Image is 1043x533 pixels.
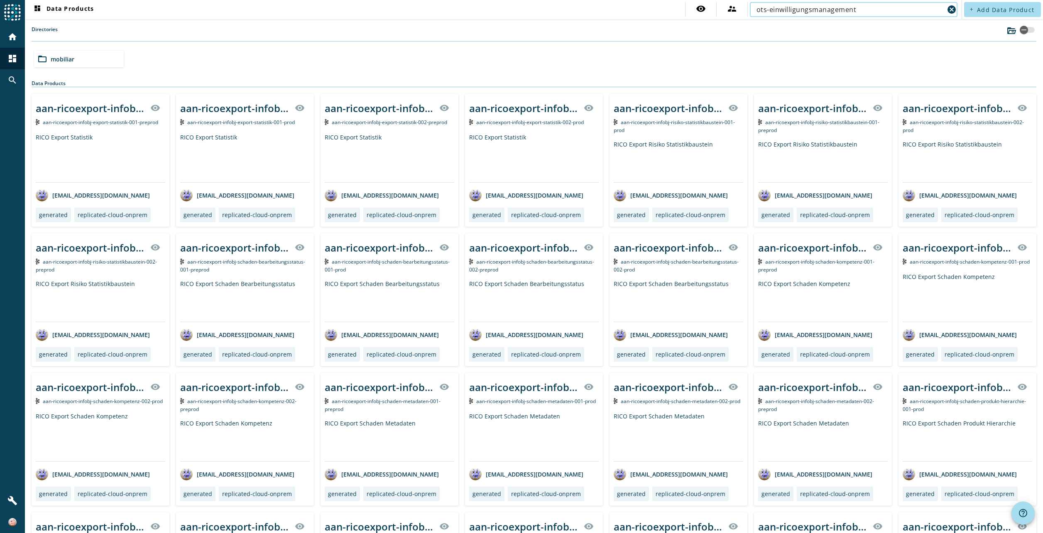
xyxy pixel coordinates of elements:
[469,189,583,201] div: [EMAIL_ADDRESS][DOMAIN_NAME]
[180,241,290,254] div: aan-ricoexport-infobj-schaden-bearbeitungsstatus-001-_stage_
[150,382,160,392] mat-icon: visibility
[43,398,163,405] span: Kafka Topic: aan-ricoexport-infobj-schaden-kompetenz-002-prod
[295,242,305,252] mat-icon: visibility
[36,468,150,480] div: [EMAIL_ADDRESS][DOMAIN_NAME]
[656,350,725,358] div: replicated-cloud-onprem
[222,211,292,219] div: replicated-cloud-onprem
[800,490,870,498] div: replicated-cloud-onprem
[325,328,439,341] div: [EMAIL_ADDRESS][DOMAIN_NAME]
[473,350,501,358] div: generated
[36,328,48,341] img: avatar
[758,140,888,182] div: RICO Export Risiko Statistikbaustein
[903,328,1017,341] div: [EMAIL_ADDRESS][DOMAIN_NAME]
[180,468,193,480] img: avatar
[903,101,1012,115] div: aan-ricoexport-infobj-risiko-statistikbaustein-002-_stage_
[295,382,305,392] mat-icon: visibility
[728,521,738,531] mat-icon: visibility
[758,119,762,125] img: Kafka Topic: aan-ricoexport-infobj-risiko-statistikbaustein-001-preprod
[1017,242,1027,252] mat-icon: visibility
[903,380,1012,394] div: aan-ricoexport-infobj-schaden-produkt-hierarchie-001-_stage_
[614,398,617,404] img: Kafka Topic: aan-ricoexport-infobj-schaden-metadaten-002-prod
[325,133,454,182] div: RICO Export Statistik
[614,328,626,341] img: avatar
[727,4,737,14] mat-icon: supervisor_account
[906,350,935,358] div: generated
[656,211,725,219] div: replicated-cloud-onprem
[180,398,296,413] span: Kafka Topic: aan-ricoexport-infobj-schaden-kompetenz-002-preprod
[656,490,725,498] div: replicated-cloud-onprem
[473,211,501,219] div: generated
[758,241,868,254] div: aan-ricoexport-infobj-schaden-kompetenz-001-_stage_
[614,412,743,461] div: RICO Export Schaden Metadaten
[617,350,646,358] div: generated
[469,101,579,115] div: aan-ricoexport-infobj-export-statistik-002-_stage_
[180,258,305,273] span: Kafka Topic: aan-ricoexport-infobj-schaden-bearbeitungsstatus-001-preprod
[325,468,337,480] img: avatar
[511,350,581,358] div: replicated-cloud-onprem
[325,259,328,264] img: Kafka Topic: aan-ricoexport-infobj-schaden-bearbeitungsstatus-001-prod
[328,211,357,219] div: generated
[469,328,482,341] img: avatar
[903,419,1032,461] div: RICO Export Schaden Produkt Hierarchie
[1018,508,1028,518] mat-icon: help_outline
[1017,521,1027,531] mat-icon: visibility
[761,211,790,219] div: generated
[614,259,617,264] img: Kafka Topic: aan-ricoexport-infobj-schaden-bearbeitungsstatus-002-prod
[758,328,771,341] img: avatar
[906,490,935,498] div: generated
[469,468,482,480] img: avatar
[476,398,596,405] span: Kafka Topic: aan-ricoexport-infobj-schaden-metadaten-001-prod
[222,490,292,498] div: replicated-cloud-onprem
[614,380,723,394] div: aan-ricoexport-infobj-schaden-metadaten-002-_stage_
[903,259,906,264] img: Kafka Topic: aan-ricoexport-infobj-schaden-kompetenz-001-prod
[180,259,184,264] img: Kafka Topic: aan-ricoexport-infobj-schaden-bearbeitungsstatus-001-preprod
[469,398,473,404] img: Kafka Topic: aan-ricoexport-infobj-schaden-metadaten-001-prod
[180,328,294,341] div: [EMAIL_ADDRESS][DOMAIN_NAME]
[325,258,450,273] span: Kafka Topic: aan-ricoexport-infobj-schaden-bearbeitungsstatus-001-prod
[469,241,579,254] div: aan-ricoexport-infobj-schaden-bearbeitungsstatus-002-_stage_
[696,4,706,14] mat-icon: visibility
[180,398,184,404] img: Kafka Topic: aan-ricoexport-infobj-schaden-kompetenz-002-preprod
[325,398,441,413] span: Kafka Topic: aan-ricoexport-infobj-schaden-metadaten-001-preprod
[614,101,723,115] div: aan-ricoexport-infobj-risiko-statistikbaustein-001-_stage_
[180,380,290,394] div: aan-ricoexport-infobj-schaden-kompetenz-002-_stage_
[469,280,599,322] div: RICO Export Schaden Bearbeitungsstatus
[332,119,447,126] span: Kafka Topic: aan-ricoexport-infobj-export-statistik-002-preprod
[758,280,888,322] div: RICO Export Schaden Kompetenz
[584,382,594,392] mat-icon: visibility
[469,258,594,273] span: Kafka Topic: aan-ricoexport-infobj-schaden-bearbeitungsstatus-002-preprod
[511,490,581,498] div: replicated-cloud-onprem
[180,280,310,322] div: RICO Export Schaden Bearbeitungsstatus
[325,241,434,254] div: aan-ricoexport-infobj-schaden-bearbeitungsstatus-001-_stage_
[584,242,594,252] mat-icon: visibility
[78,350,147,358] div: replicated-cloud-onprem
[180,189,294,201] div: [EMAIL_ADDRESS][DOMAIN_NAME]
[758,189,872,201] div: [EMAIL_ADDRESS][DOMAIN_NAME]
[800,350,870,358] div: replicated-cloud-onprem
[758,119,879,134] span: Kafka Topic: aan-ricoexport-infobj-risiko-statistikbaustein-001-preprod
[180,119,184,125] img: Kafka Topic: aan-ricoexport-infobj-export-statistik-001-prod
[469,468,583,480] div: [EMAIL_ADDRESS][DOMAIN_NAME]
[903,273,1032,322] div: RICO Export Schaden Kompetenz
[439,382,449,392] mat-icon: visibility
[367,211,436,219] div: replicated-cloud-onprem
[43,119,158,126] span: Kafka Topic: aan-ricoexport-infobj-export-statistik-001-preprod
[873,242,883,252] mat-icon: visibility
[180,189,193,201] img: avatar
[439,242,449,252] mat-icon: visibility
[903,189,915,201] img: avatar
[187,119,295,126] span: Kafka Topic: aan-ricoexport-infobj-export-statistik-001-prod
[36,189,150,201] div: [EMAIL_ADDRESS][DOMAIN_NAME]
[903,468,1017,480] div: [EMAIL_ADDRESS][DOMAIN_NAME]
[614,468,728,480] div: [EMAIL_ADDRESS][DOMAIN_NAME]
[469,412,599,461] div: RICO Export Schaden Metadaten
[150,521,160,531] mat-icon: visibility
[325,419,454,461] div: RICO Export Schaden Metadaten
[758,398,762,404] img: Kafka Topic: aan-ricoexport-infobj-schaden-metadaten-002-preprod
[469,380,579,394] div: aan-ricoexport-infobj-schaden-metadaten-001-_stage_
[32,5,94,15] span: Data Products
[325,328,337,341] img: avatar
[36,468,48,480] img: avatar
[39,490,68,498] div: generated
[617,211,646,219] div: generated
